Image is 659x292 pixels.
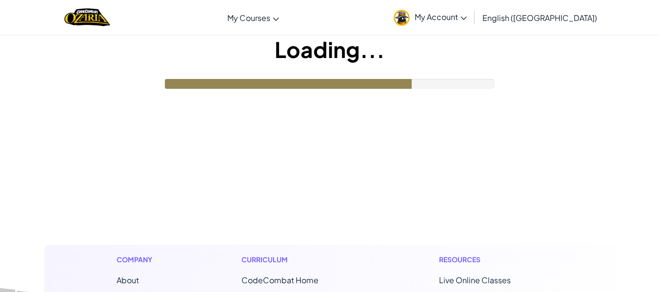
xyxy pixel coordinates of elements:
[241,254,359,265] h1: Curriculum
[64,7,110,27] img: Home
[222,4,284,31] a: My Courses
[482,13,597,23] span: English ([GEOGRAPHIC_DATA])
[394,10,410,26] img: avatar
[227,13,270,23] span: My Courses
[439,275,511,285] a: Live Online Classes
[439,254,543,265] h1: Resources
[415,12,467,22] span: My Account
[241,275,319,285] span: CodeCombat Home
[117,275,139,285] a: About
[389,2,472,33] a: My Account
[64,7,110,27] a: Ozaria by CodeCombat logo
[478,4,602,31] a: English ([GEOGRAPHIC_DATA])
[117,254,162,265] h1: Company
